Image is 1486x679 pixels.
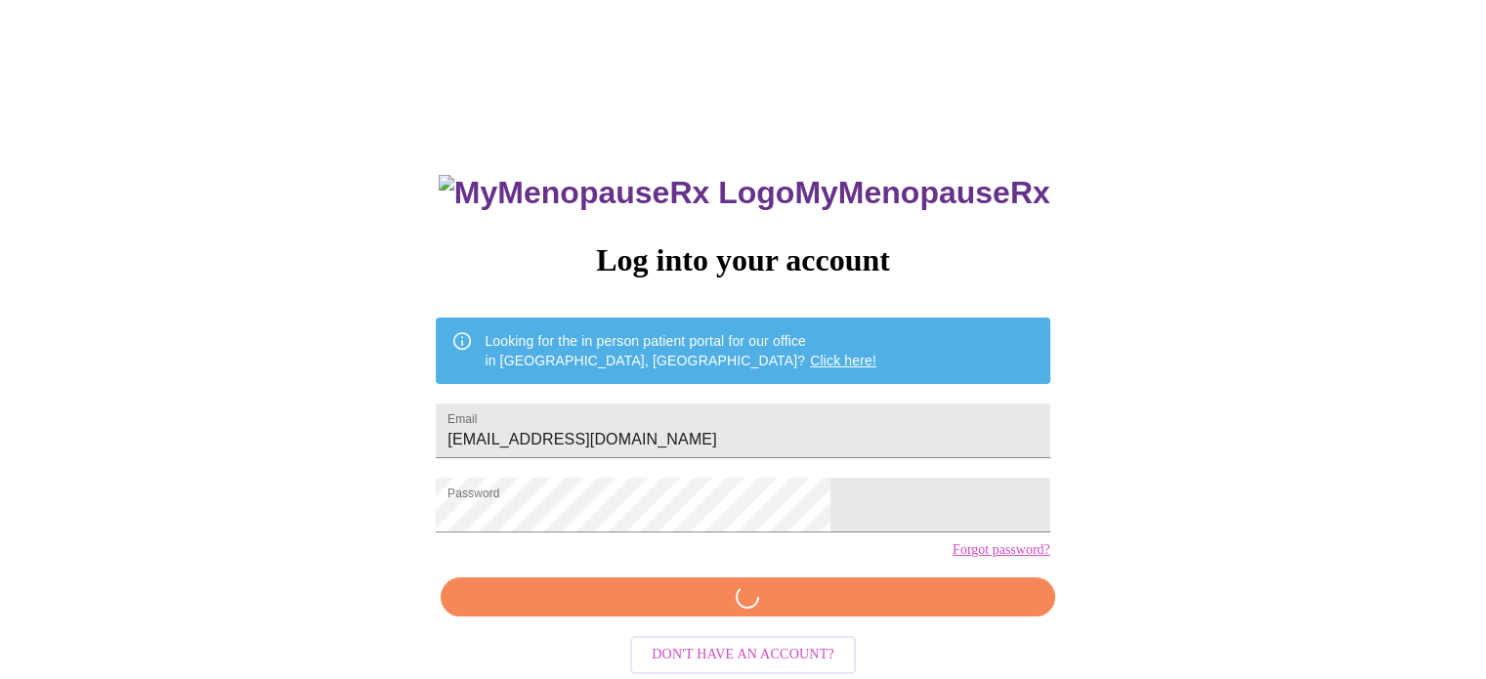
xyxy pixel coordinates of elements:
h3: MyMenopauseRx [439,175,1050,211]
h3: Log into your account [436,242,1049,278]
a: Forgot password? [953,542,1050,558]
a: Don't have an account? [625,645,861,661]
button: Don't have an account? [630,636,856,674]
img: MyMenopauseRx Logo [439,175,794,211]
span: Don't have an account? [652,643,834,667]
div: Looking for the in person patient portal for our office in [GEOGRAPHIC_DATA], [GEOGRAPHIC_DATA]? [485,323,876,378]
a: Click here! [810,353,876,368]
